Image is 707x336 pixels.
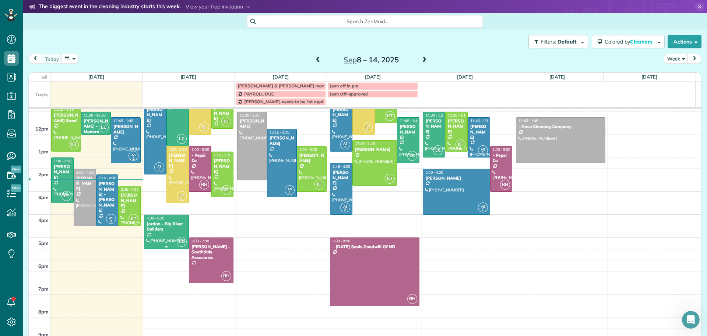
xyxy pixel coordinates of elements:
[106,218,116,225] small: 2
[425,113,445,118] span: 11:30 - 1:30
[35,126,49,132] span: 12pm
[129,155,138,162] small: 2
[447,118,465,134] div: [PERSON_NAME]
[687,54,701,64] button: next
[365,74,381,80] a: [DATE]
[541,38,556,45] span: Filters:
[299,153,324,163] div: [PERSON_NAME]
[131,153,136,157] span: AS
[28,54,42,64] button: prev
[630,38,654,45] span: Cleaners
[400,118,419,123] span: 11:45 - 1:45
[76,176,94,191] div: [PERSON_NAME]
[84,113,106,118] span: 11:30 - 12:30
[478,207,488,214] small: 2
[239,118,265,129] div: [PERSON_NAME]
[109,216,113,220] span: AS
[592,35,665,48] button: Colored byCleaners
[12,86,115,93] div: Thank you for your patience,
[518,118,538,123] span: 11:45 - 1:45
[38,194,49,200] span: 3pm
[470,118,490,123] span: 11:45 - 1:30
[129,3,143,16] div: Close
[455,139,465,149] span: KT
[121,187,138,192] span: 2:45 - 4:30
[355,147,395,152] div: [PERSON_NAME]
[11,184,21,192] span: New
[6,226,141,239] textarea: Message…
[47,242,53,247] button: Start recording
[20,19,91,33] span: Accessing The Appointment Financials Steps For:…
[113,124,138,135] div: [PERSON_NAME]
[333,239,350,243] span: 5:00 - 8:00
[169,153,187,169] div: [PERSON_NAME]
[12,93,115,108] div: [PERSON_NAME]
[221,117,231,127] span: KT
[399,124,417,140] div: [PERSON_NAME]
[365,124,370,128] span: JW
[214,153,232,157] span: 1:15 - 3:15
[492,153,510,163] div: - Pepsi Co
[115,3,129,17] button: Home
[385,174,395,184] span: KT
[157,164,161,168] span: AS
[385,111,395,121] span: KT
[202,124,207,128] span: JW
[38,240,49,246] span: 5pm
[36,4,84,9] h1: [PERSON_NAME]
[83,118,109,140] div: [PERSON_NAME] - Modern Eyes
[179,193,184,197] span: JW
[288,187,292,191] span: AS
[38,309,49,315] span: 8pm
[54,159,71,163] span: 1:30 - 3:30
[244,99,338,104] span: [PERSON_NAME]-needs to be 1st appt of day.
[199,180,209,190] span: RH
[314,180,324,190] span: KT
[191,244,232,260] div: [PERSON_NAME] - Southdale Associates
[177,195,186,202] small: 2
[433,145,443,155] span: LC
[664,54,688,64] button: Week
[557,38,577,45] span: Default
[99,122,109,132] span: LC
[98,181,116,213] div: [PERSON_NAME] - [PERSON_NAME]
[191,239,209,243] span: 5:00 - 7:00
[191,147,209,152] span: 1:00 - 3:00
[5,3,19,17] button: go back
[54,107,74,112] span: 11:15 - 1:15
[191,153,209,163] div: - Pepsi Co
[470,124,488,140] div: [PERSON_NAME]
[88,74,104,80] a: [DATE]
[425,176,488,181] div: [PERSON_NAME]
[76,170,94,175] span: 2:00 - 4:30
[341,207,350,214] small: 2
[177,134,187,144] span: LC
[330,91,368,97] span: Jenn Off-approved
[38,217,49,223] span: 4pm
[12,46,115,82] div: Once you're done, let me know and I'll check if the feature is turned off for the affected appoin...
[269,135,295,146] div: [PERSON_NAME]
[244,91,274,97] span: PAYROLL DUE
[35,242,41,247] button: Upload attachment
[42,54,62,64] button: today
[240,113,260,118] span: 11:30 - 2:30
[330,83,358,89] span: Jenn off in pm
[425,170,443,175] span: 2:00 - 4:00
[200,127,209,134] small: 2
[146,221,187,232] div: Jordan - Big River Builders
[36,9,73,17] p: Active 30m ago
[147,216,164,221] span: 4:00 - 5:30
[126,239,138,250] button: Send a message…
[273,74,289,80] a: [DATE]
[6,135,141,239] div: Andra says…
[363,127,372,134] small: 2
[493,147,510,152] span: 1:00 - 3:00
[481,204,485,208] span: AS
[221,271,231,281] span: RH
[332,170,350,186] div: [PERSON_NAME]
[478,149,488,156] small: 2
[27,135,141,238] div: I have already done that by adding in all the correct prices but they keep disappearing when I mo...
[6,125,141,135] div: [DATE]
[332,244,417,249] div: - [DATE] Seals Goodwill Of ND
[270,130,289,135] span: 12:15 - 3:15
